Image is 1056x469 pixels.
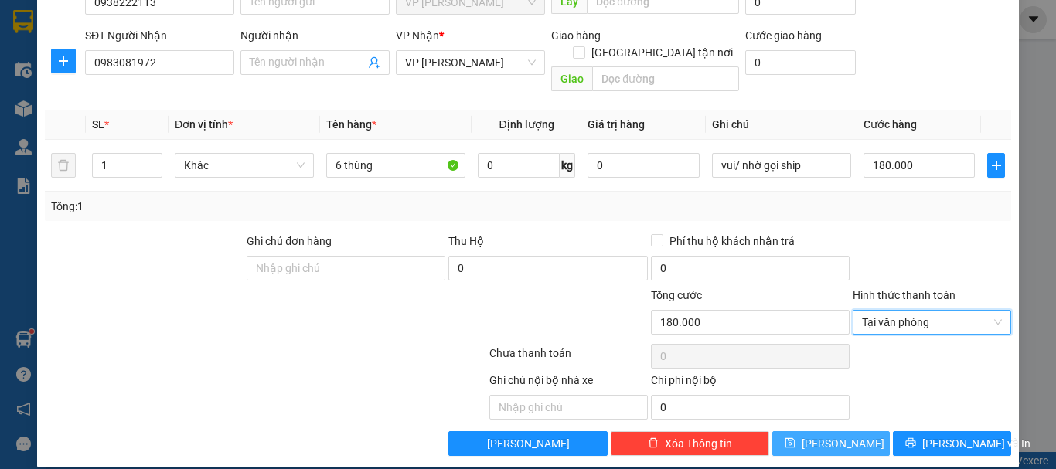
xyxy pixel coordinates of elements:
[592,66,739,91] input: Dọc đường
[745,29,822,42] label: Cước giao hàng
[247,235,332,247] label: Ghi chú đơn hàng
[551,66,592,91] span: Giao
[706,110,857,140] th: Ghi chú
[448,235,484,247] span: Thu Hộ
[51,198,409,215] div: Tổng: 1
[712,153,851,178] input: Ghi Chú
[560,153,575,178] span: kg
[489,372,648,395] div: Ghi chú nội bộ nhà xe
[585,44,739,61] span: [GEOGRAPHIC_DATA] tận nơi
[611,431,769,456] button: deleteXóa Thông tin
[987,153,1005,178] button: plus
[802,435,884,452] span: [PERSON_NAME]
[175,118,233,131] span: Đơn vị tính
[487,435,570,452] span: [PERSON_NAME]
[368,56,380,69] span: user-add
[240,27,390,44] div: Người nhận
[499,118,554,131] span: Định lượng
[745,50,856,75] input: Cước giao hàng
[922,435,1030,452] span: [PERSON_NAME] và In
[51,49,76,73] button: plus
[326,153,465,178] input: VD: Bàn, Ghế
[448,431,607,456] button: [PERSON_NAME]
[853,289,956,301] label: Hình thức thanh toán
[988,159,1004,172] span: plus
[648,437,659,450] span: delete
[85,27,234,44] div: SĐT Người Nhận
[905,437,916,450] span: printer
[588,118,645,131] span: Giá trị hàng
[488,345,649,372] div: Chưa thanh toán
[551,29,601,42] span: Giao hàng
[785,437,795,450] span: save
[665,435,732,452] span: Xóa Thông tin
[405,51,536,74] span: VP Ngọc Hồi
[772,431,891,456] button: save[PERSON_NAME]
[864,118,917,131] span: Cước hàng
[247,256,445,280] input: Ghi chú đơn hàng
[862,311,1002,334] span: Tại văn phòng
[92,118,104,131] span: SL
[651,289,702,301] span: Tổng cước
[184,154,305,177] span: Khác
[663,233,801,250] span: Phí thu hộ khách nhận trả
[51,153,76,178] button: delete
[396,29,439,42] span: VP Nhận
[651,372,850,395] div: Chi phí nội bộ
[52,55,75,67] span: plus
[489,395,648,420] input: Nhập ghi chú
[326,118,376,131] span: Tên hàng
[893,431,1011,456] button: printer[PERSON_NAME] và In
[588,153,699,178] input: 0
